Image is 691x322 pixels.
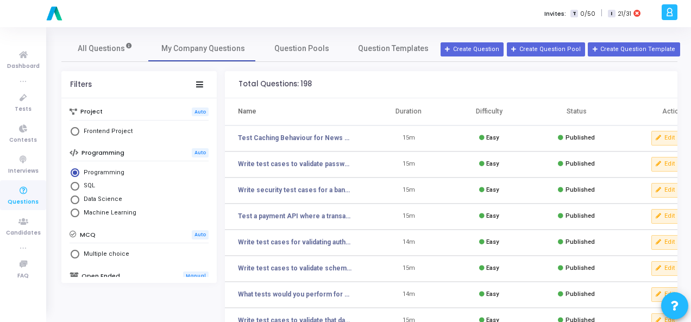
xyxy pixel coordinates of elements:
[369,256,449,282] td: 15m
[566,160,595,167] span: Published
[479,186,499,195] div: Easy
[238,159,352,169] a: Write test cases to validate password policy (min length, special chars, etc.).
[17,272,29,281] span: FAQ
[369,204,449,230] td: 15m
[238,211,352,221] a: Test a payment API where a transaction can either succeed, fail, or remain pending.
[651,261,680,275] button: Edit
[238,263,352,273] a: Write test cases to validate schema (mandatory fields like name, email, etc.) in an API response.
[70,249,209,262] mat-radio-group: Select Library
[8,167,39,176] span: Interviews
[507,42,585,56] button: Create Question Pool
[70,80,92,89] div: Filters
[651,131,680,145] button: Edit
[651,183,680,197] button: Edit
[238,133,352,143] a: Test Caching Behaviour for News Website (Updates Every 5 Minutes)
[441,42,504,56] button: Create Question
[192,148,209,157] span: Auto
[566,212,595,219] span: Published
[529,98,624,125] th: Status
[651,235,680,249] button: Edit
[79,209,136,218] span: Machine Learning
[161,43,245,54] span: My Company Questions
[79,250,129,259] span: Multiple choice
[192,230,209,239] span: Auto
[580,9,595,18] span: 0/50
[7,62,40,71] span: Dashboard
[80,108,103,115] h6: Project
[566,291,595,298] span: Published
[79,168,124,178] span: Programming
[70,126,209,140] mat-radio-group: Select Library
[479,290,499,299] div: Easy
[566,264,595,272] span: Published
[238,80,312,89] div: Total Questions: 198
[369,282,449,308] td: 14m
[79,195,122,204] span: Data Science
[192,108,209,117] span: Auto
[225,98,369,125] th: Name
[369,125,449,151] td: 15m
[78,43,133,54] span: All Questions
[70,167,209,221] mat-radio-group: Select Library
[479,134,499,143] div: Easy
[183,272,209,281] span: Manual
[449,98,529,125] th: Difficulty
[369,230,449,256] td: 14m
[8,198,39,207] span: Questions
[358,43,429,54] span: Question Templates
[369,98,449,125] th: Duration
[238,237,352,247] a: Write test cases for validating authentication in REST APIs (token-based login).
[80,231,96,238] h6: MCQ
[588,42,680,56] button: Create Question Template
[570,10,577,18] span: T
[651,157,680,171] button: Edit
[6,229,41,238] span: Candidates
[79,181,95,191] span: SQL
[479,160,499,169] div: Easy
[544,9,566,18] label: Invites:
[43,3,65,24] img: logo
[15,105,32,114] span: Tests
[479,264,499,273] div: Easy
[651,209,680,223] button: Edit
[566,134,595,141] span: Published
[479,238,499,247] div: Easy
[274,43,329,54] span: Question Pools
[566,186,595,193] span: Published
[238,289,352,299] a: What tests would you perform for a DELETE API that removes a user?
[79,127,133,136] span: Frontend Project
[601,8,602,19] span: |
[369,178,449,204] td: 15m
[81,149,124,156] h6: Programming
[618,9,631,18] span: 21/31
[479,212,499,221] div: Easy
[651,287,680,301] button: Edit
[566,238,595,245] span: Published
[369,151,449,178] td: 15m
[81,273,120,280] h6: Open Ended
[9,136,37,145] span: Contests
[608,10,615,18] span: I
[238,185,352,195] a: Write security test cases for a banking app’s money transfer feature.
